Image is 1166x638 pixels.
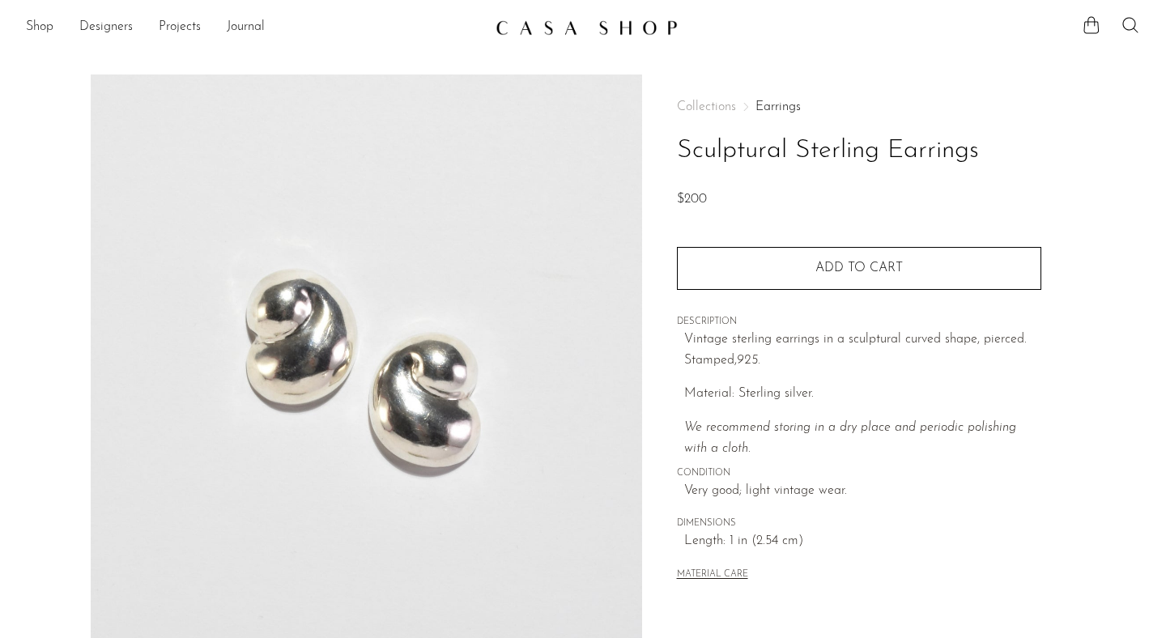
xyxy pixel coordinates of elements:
[684,330,1041,371] p: Vintage sterling earrings in a sculptural curved shape, pierced. Stamped,
[677,100,736,113] span: Collections
[26,17,53,38] a: Shop
[684,384,1041,405] p: Material: Sterling silver.
[677,247,1041,289] button: Add to cart
[677,130,1041,172] h1: Sculptural Sterling Earrings
[684,481,1041,502] span: Very good; light vintage wear.
[677,517,1041,531] span: DIMENSIONS
[79,17,133,38] a: Designers
[159,17,201,38] a: Projects
[677,100,1041,113] nav: Breadcrumbs
[684,531,1041,552] span: Length: 1 in (2.54 cm)
[815,262,903,274] span: Add to cart
[26,14,483,41] nav: Desktop navigation
[737,354,760,367] em: 925.
[227,17,265,38] a: Journal
[677,569,748,581] button: MATERIAL CARE
[677,315,1041,330] span: DESCRIPTION
[677,466,1041,481] span: CONDITION
[684,421,1016,455] em: We recommend storing in a dry place and periodic polishing with a cloth.
[26,14,483,41] ul: NEW HEADER MENU
[755,100,801,113] a: Earrings
[677,193,707,206] span: $200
